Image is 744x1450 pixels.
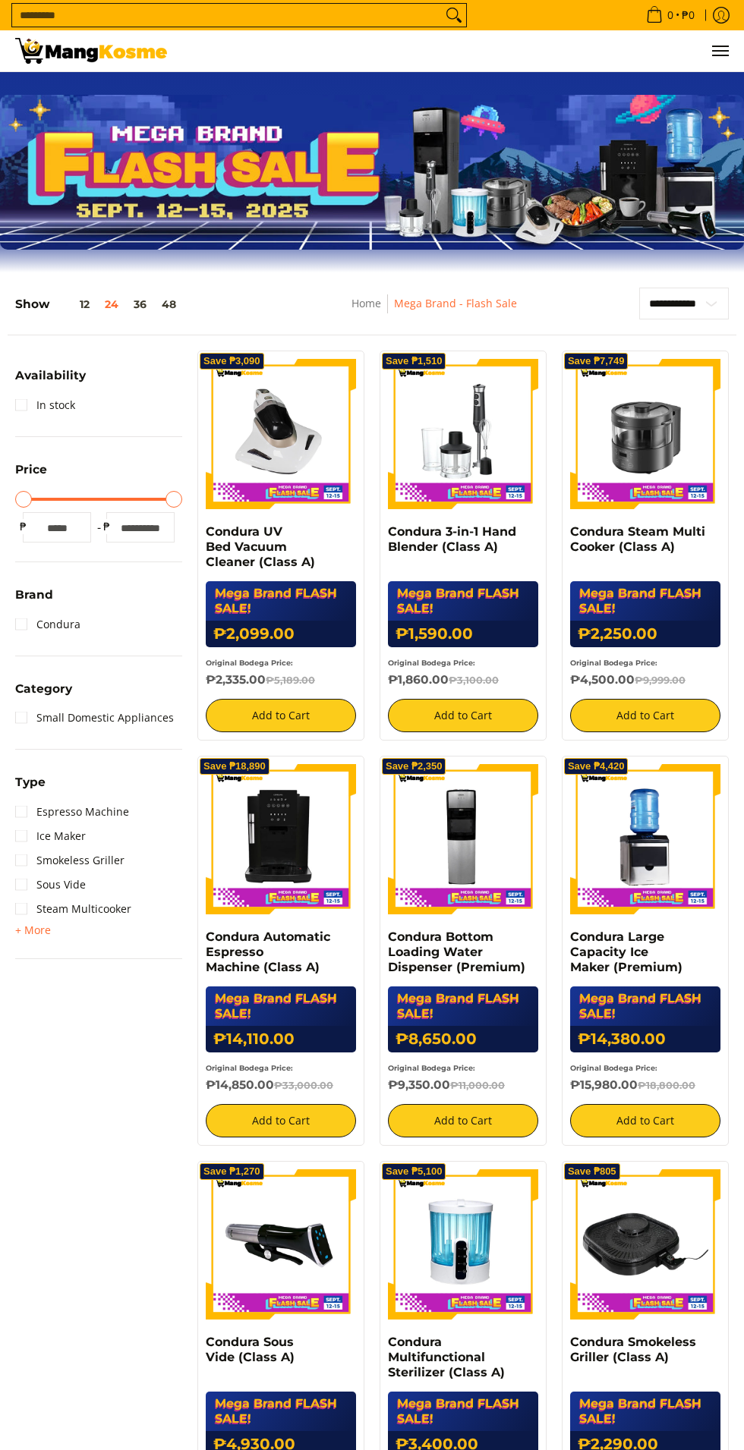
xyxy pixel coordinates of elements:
[570,1104,720,1137] button: Add to Cart
[206,1104,356,1137] button: Add to Cart
[15,873,86,897] a: Sous Vide
[15,612,80,637] a: Condura
[15,897,131,921] a: Steam Multicooker
[15,800,129,824] a: Espresso Machine
[394,296,517,310] a: Mega Brand - Flash Sale
[206,764,356,914] img: Condura Automatic Espresso Machine (Class A)
[280,294,588,329] nav: Breadcrumbs
[15,776,46,788] span: Type
[568,357,625,366] span: Save ₱7,749
[570,1169,720,1319] img: Condura Smokeless Griller (Class A)
[15,38,167,64] img: MANG KOSME MEGA BRAND FLASH SALE: September 12-15, 2025 l Mang Kosme
[388,621,538,647] h6: ₱1,590.00
[388,1064,475,1072] small: Original Bodega Price:
[15,683,72,694] span: Category
[570,672,720,687] h6: ₱4,500.00
[388,929,525,974] a: Condura Bottom Loading Water Dispenser (Premium)
[442,4,466,27] button: Search
[15,464,47,475] span: Price
[15,824,86,848] a: Ice Maker
[388,699,538,732] button: Add to Cart
[15,776,46,799] summary: Open
[206,1026,356,1052] h6: ₱14,110.00
[388,524,516,554] a: Condura 3-in-1 Hand Blender (Class A)
[182,30,729,71] nav: Main Menu
[206,1064,293,1072] small: Original Bodega Price:
[206,929,330,974] a: Condura Automatic Espresso Machine (Class A)
[570,1335,696,1364] a: Condura Smokeless Griller (Class A)
[206,621,356,647] h6: ₱2,099.00
[450,1080,505,1091] del: ₱11,000.00
[15,924,51,936] span: + More
[570,524,705,554] a: Condura Steam Multi Cooker (Class A)
[679,10,697,20] span: ₱0
[206,1077,356,1093] h6: ₱14,850.00
[206,672,356,687] h6: ₱2,335.00
[570,659,657,667] small: Original Bodega Price:
[388,1104,538,1137] button: Add to Cart
[203,357,260,366] span: Save ₱3,090
[266,675,315,686] del: ₱5,189.00
[15,519,30,534] span: ₱
[570,764,720,914] img: Condura Large Capacity Ice Maker (Premium)
[570,699,720,732] button: Add to Cart
[15,589,53,600] span: Brand
[388,764,538,914] img: Condura Bottom Loading Water Dispenser (Premium)
[570,1077,720,1093] h6: ₱15,980.00
[388,359,538,509] img: Condura 3-in-1 Hand Blender (Class A)
[386,1167,443,1176] span: Save ₱5,100
[126,298,154,310] button: 36
[388,1026,538,1052] h6: ₱8,650.00
[570,1064,657,1072] small: Original Bodega Price:
[203,762,266,771] span: Save ₱18,890
[154,298,184,310] button: 48
[638,1080,695,1091] del: ₱18,800.00
[570,621,720,647] h6: ₱2,250.00
[388,1335,505,1379] a: Condura Multifunctional Sterilizer (Class A)
[388,659,475,667] small: Original Bodega Price:
[15,589,53,612] summary: Open
[388,672,538,687] h6: ₱1,860.00
[665,10,676,20] span: 0
[206,359,356,509] img: Condura UV Bed Vacuum Cleaner (Class A)
[15,370,86,381] span: Availability
[388,1169,538,1319] img: Condura Multifunctional Sterilizer (Class A)
[274,1080,333,1091] del: ₱33,000.00
[711,30,729,71] button: Menu
[15,683,72,706] summary: Open
[388,1077,538,1093] h6: ₱9,350.00
[386,357,443,366] span: Save ₱1,510
[15,370,86,392] summary: Open
[570,359,720,509] img: Condura Steam Multi Cooker (Class A)
[203,1167,260,1176] span: Save ₱1,270
[15,393,75,417] a: In stock
[570,1026,720,1052] h6: ₱14,380.00
[15,921,51,939] summary: Open
[386,762,443,771] span: Save ₱2,350
[15,706,174,730] a: Small Domestic Appliances
[206,1335,295,1364] a: Condura Sous Vide (Class A)
[99,519,114,534] span: ₱
[568,1167,616,1176] span: Save ₱805
[182,30,729,71] ul: Customer Navigation
[206,1169,356,1319] img: Condura Sous Vide (Class A)
[352,296,381,310] a: Home
[206,659,293,667] small: Original Bodega Price:
[97,298,126,310] button: 24
[642,7,699,24] span: •
[635,675,686,686] del: ₱9,999.00
[15,464,47,486] summary: Open
[568,762,625,771] span: Save ₱4,420
[49,298,97,310] button: 12
[206,524,315,569] a: Condura UV Bed Vacuum Cleaner (Class A)
[15,297,184,311] h5: Show
[15,848,125,873] a: Smokeless Griller
[449,675,499,686] del: ₱3,100.00
[570,929,683,974] a: Condura Large Capacity Ice Maker (Premium)
[206,699,356,732] button: Add to Cart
